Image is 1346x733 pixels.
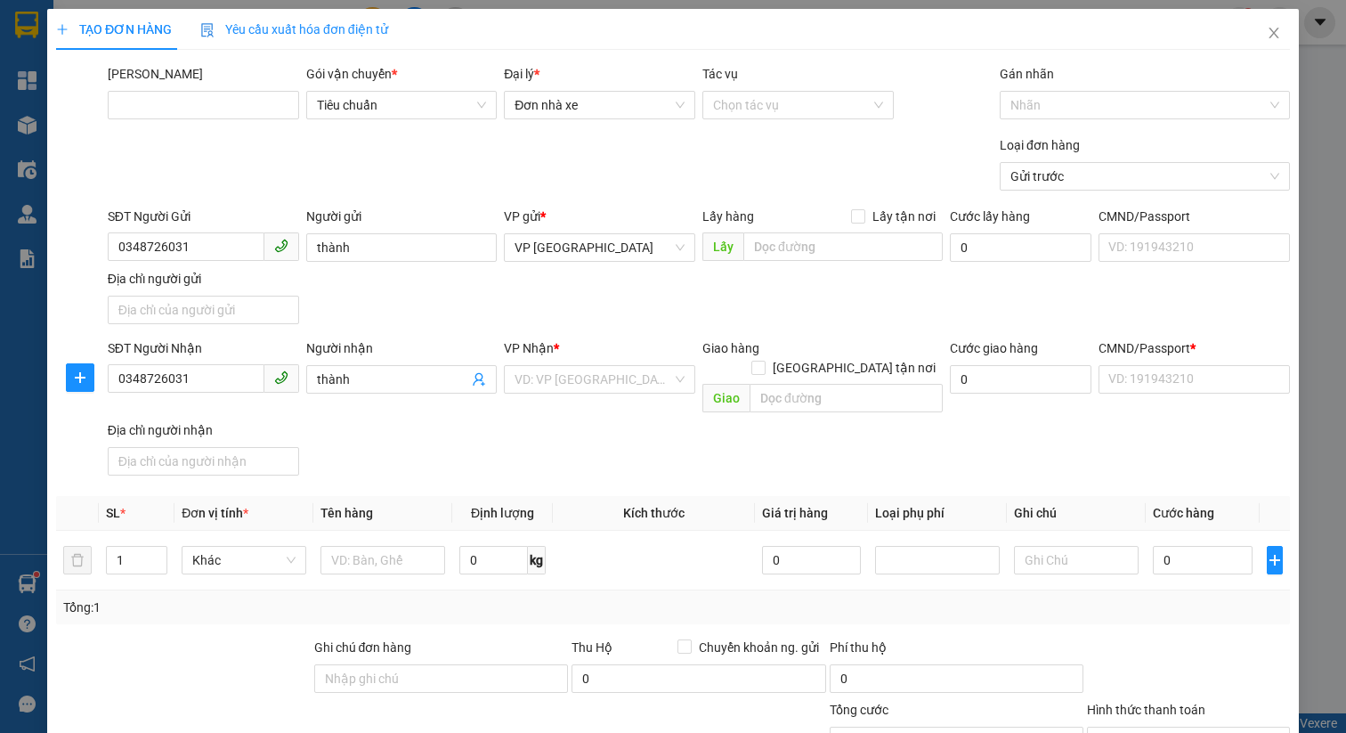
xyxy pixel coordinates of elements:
span: Định lượng [471,506,534,520]
span: Lấy tận nơi [865,207,943,226]
span: Yêu cầu xuất hóa đơn điện tử [200,22,388,37]
input: Địa chỉ của người gửi [108,296,299,324]
input: Cước giao hàng [950,365,1091,394]
span: Tổng cước [830,703,888,717]
span: Thu Hộ [572,640,612,655]
span: Đơn nhà xe [515,92,685,118]
div: Địa chỉ người gửi [108,269,299,289]
input: Ghi chú đơn hàng [314,664,569,693]
label: Loại đơn hàng [1000,138,1080,152]
input: Dọc đường [743,232,943,261]
span: close [1267,26,1281,40]
span: Giao hàng [702,341,759,355]
span: Lấy hàng [702,209,754,224]
button: delete [63,546,92,574]
input: Địa chỉ của người nhận [108,447,299,476]
button: plus [66,363,94,392]
span: plus [56,23,69,36]
span: TẠO ĐƠN HÀNG [56,22,172,37]
span: plus [1268,553,1282,567]
span: VP Hải Phòng [515,234,685,261]
input: VD: Bàn, Ghế [320,546,445,574]
label: Tác vụ [702,67,738,81]
th: Loại phụ phí [868,496,1007,531]
span: Giao [702,384,750,412]
span: Gửi trước [1010,163,1279,190]
span: plus [67,371,93,385]
div: Địa chỉ người nhận [108,420,299,440]
span: user-add [472,372,486,387]
div: CMND/Passport [1099,207,1290,226]
input: Cước lấy hàng [950,233,1091,262]
div: SĐT Người Nhận [108,338,299,358]
span: Lấy [702,232,743,261]
button: Close [1249,9,1299,59]
div: Phí thu hộ [830,638,1084,664]
span: phone [274,371,288,385]
div: CMND/Passport [1099,338,1290,358]
span: Giá trị hàng [762,506,828,520]
label: Gán nhãn [1000,67,1054,81]
label: Mã ĐH [108,67,203,81]
span: Cước hàng [1153,506,1214,520]
span: Gói vận chuyển [306,67,397,81]
th: Ghi chú [1007,496,1146,531]
button: plus [1267,546,1283,574]
input: Mã ĐH [108,91,299,119]
span: kg [528,546,546,574]
span: VP Nhận [504,341,554,355]
input: Ghi Chú [1014,546,1139,574]
label: Cước lấy hàng [950,209,1030,224]
div: SĐT Người Gửi [108,207,299,226]
div: Người nhận [306,338,498,358]
label: Ghi chú đơn hàng [314,640,412,655]
span: phone [274,239,288,253]
input: Dọc đường [750,384,943,412]
div: VP gửi [504,207,695,226]
img: icon [200,23,215,37]
span: Chuyển khoản ng. gửi [692,638,826,657]
div: Người gửi [306,207,498,226]
span: Tên hàng [320,506,373,520]
span: Đơn vị tính [182,506,248,520]
span: [GEOGRAPHIC_DATA] tận nơi [766,358,943,378]
span: Đại lý [504,67,539,81]
span: Kích thước [623,506,685,520]
span: Tiêu chuẩn [317,92,487,118]
label: Hình thức thanh toán [1087,703,1205,717]
span: Khác [192,547,296,574]
span: SL [106,506,120,520]
input: 0 [762,546,862,574]
label: Cước giao hàng [950,341,1038,355]
div: Tổng: 1 [63,598,521,617]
